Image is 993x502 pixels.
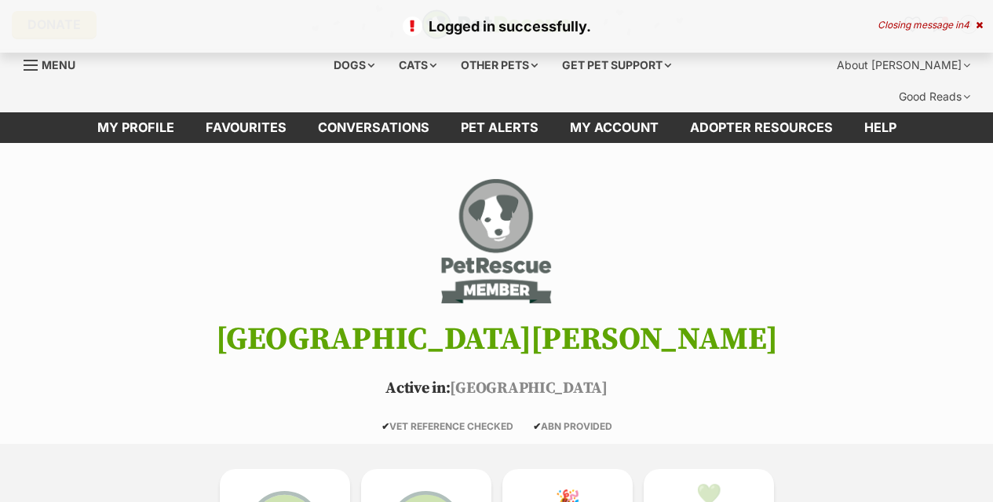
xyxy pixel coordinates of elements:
a: Menu [24,49,86,78]
span: Active in: [385,379,450,398]
span: Menu [42,58,75,71]
a: Help [849,112,912,143]
div: About [PERSON_NAME] [826,49,981,81]
icon: ✔ [533,420,541,432]
div: Cats [388,49,447,81]
span: ABN PROVIDED [533,420,612,432]
span: VET REFERENCE CHECKED [382,420,513,432]
a: Adopter resources [674,112,849,143]
img: Port Stephens Animal Refuge [437,174,556,308]
div: Good Reads [888,81,981,112]
a: My profile [82,112,190,143]
a: Favourites [190,112,302,143]
icon: ✔ [382,420,389,432]
div: Other pets [450,49,549,81]
a: Pet alerts [445,112,554,143]
div: Dogs [323,49,385,81]
div: Get pet support [551,49,682,81]
a: My account [554,112,674,143]
a: conversations [302,112,445,143]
